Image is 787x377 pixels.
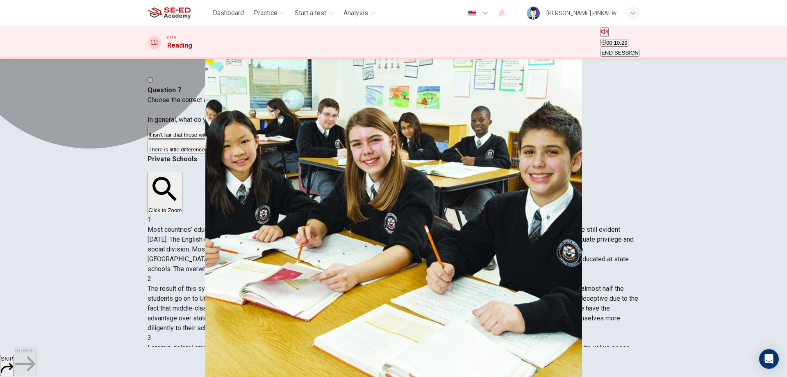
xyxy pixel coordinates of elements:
[600,39,628,47] button: 00:10:29
[606,40,628,46] span: 00:10:29
[601,50,639,56] span: END SESSION
[167,35,176,41] span: CEFR
[546,8,616,18] div: [PERSON_NAME] PINKAEW
[250,6,288,21] button: Practice
[600,49,639,57] button: END SESSION
[340,6,379,21] button: Analysis
[759,349,779,369] div: Open Intercom Messenger
[167,41,192,50] h1: Reading
[209,6,247,21] button: Dashboard
[213,8,244,18] span: Dashboard
[600,27,639,38] div: Mute
[527,7,540,20] img: Profile picture
[148,5,209,21] a: SE-ED Academy logo
[467,10,477,16] img: en
[600,38,639,48] div: Hide
[343,8,368,18] span: Analysis
[295,8,326,18] span: Start a test
[291,6,337,21] button: Start a test
[254,8,277,18] span: Practice
[148,5,191,21] img: SE-ED Academy logo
